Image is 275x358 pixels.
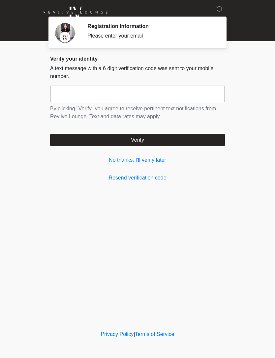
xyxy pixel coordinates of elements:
[50,65,225,80] p: A text message with a 6 digit verification code was sent to your mobile number.
[87,32,215,40] div: Please enter your email
[50,156,225,164] a: No thanks, I'll verify later
[50,105,225,121] p: By clicking "Verify" you agree to receive pertinent text notifications from Reviive Lounge. Text ...
[87,23,215,29] h2: Registration Information
[135,331,174,337] a: Terms of Service
[101,331,134,337] a: Privacy Policy
[50,56,225,62] h2: Verify your identity
[134,331,135,337] a: |
[55,23,75,43] img: Agent Avatar
[50,134,225,146] button: Verify
[44,5,107,20] img: Reviive Lounge Logo
[50,174,225,182] a: Resend verification code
